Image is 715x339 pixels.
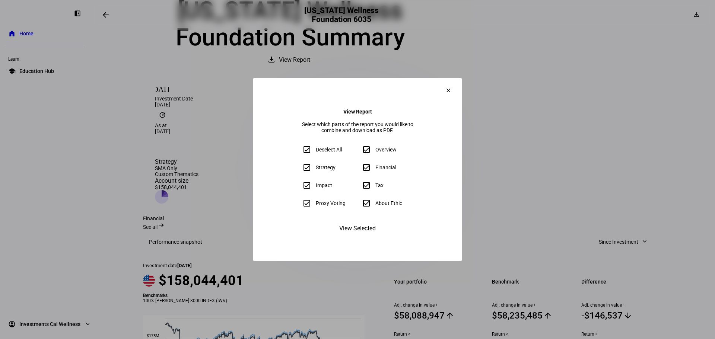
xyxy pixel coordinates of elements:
div: Strategy [316,164,336,170]
div: Deselect All [316,147,342,153]
div: Impact [316,182,332,188]
h4: View Report [343,109,372,115]
button: View Selected [329,220,386,237]
div: Proxy Voting [316,200,346,206]
div: Financial [375,164,396,170]
div: About Ethic [375,200,402,206]
span: View Selected [339,220,376,237]
div: Overview [375,147,397,153]
div: Tax [375,182,384,188]
div: Select which parts of the report you would like to combine and download as PDF. [298,121,417,133]
mat-icon: clear [445,87,452,94]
